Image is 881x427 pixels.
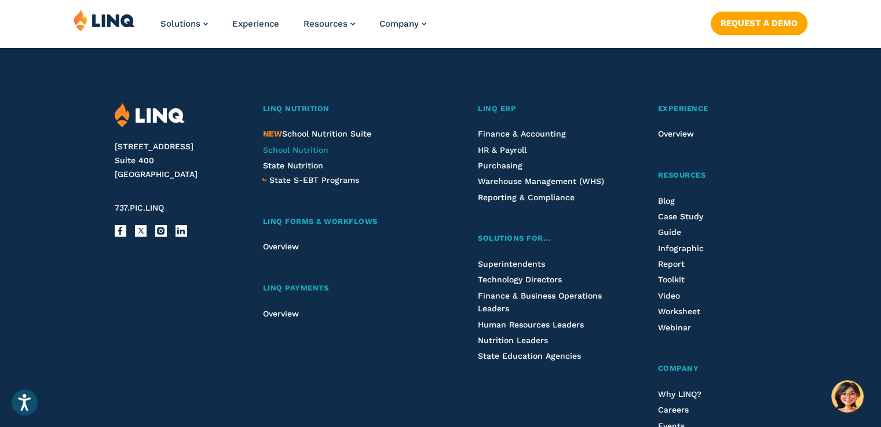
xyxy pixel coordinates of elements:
[657,259,684,268] a: Report
[657,389,701,399] a: Why LINQ?
[304,19,355,29] a: Resources
[115,225,126,237] a: Facebook
[657,275,684,284] a: Toolkit
[657,405,688,414] a: Careers
[379,19,419,29] span: Company
[657,291,679,300] a: Video
[478,351,581,360] a: State Education Agencies
[262,282,429,295] a: LINQ Payments
[657,244,703,253] a: Infographic
[711,12,807,35] a: Request a Demo
[160,19,208,29] a: Solutions
[262,242,298,251] a: Overview
[478,193,575,202] a: Reporting & Compliance
[657,212,703,221] a: Case Study
[478,103,609,115] a: LINQ ERP
[160,9,426,47] nav: Primary Navigation
[478,104,516,113] span: LINQ ERP
[831,380,864,413] button: Hello, have a question? Let’s chat.
[160,19,200,29] span: Solutions
[657,364,699,373] span: Company
[478,259,545,268] a: Superintendents
[262,145,328,154] a: School Nutrition
[262,103,429,115] a: LINQ Nutrition
[262,309,298,318] a: Overview
[115,103,185,128] img: LINQ | K‑12 Software
[262,129,371,138] span: School Nutrition Suite
[262,217,377,226] span: LINQ Forms & Workflows
[115,203,164,212] span: 737.PIC.LINQ
[269,175,359,185] span: State S-EBT Programs
[135,225,147,237] a: X
[478,161,522,170] a: Purchasing
[262,129,371,138] a: NEWSchool Nutrition Suite
[478,176,604,186] a: Warehouse Management (WHS)
[657,103,766,115] a: Experience
[262,216,429,228] a: LINQ Forms & Workflows
[657,363,766,375] a: Company
[262,161,323,170] a: State Nutrition
[657,196,674,205] a: Blog
[657,104,708,113] span: Experience
[262,284,328,292] span: LINQ Payments
[74,9,135,31] img: LINQ | K‑12 Software
[657,227,681,237] a: Guide
[478,275,562,284] a: Technology Directors
[711,9,807,35] nav: Button Navigation
[478,145,527,154] a: HR & Payroll
[176,225,187,237] a: LinkedIn
[115,140,241,181] address: [STREET_ADDRESS] Suite 400 [GEOGRAPHIC_DATA]
[269,174,359,186] a: State S-EBT Programs
[657,129,693,138] a: Overview
[478,336,548,345] a: Nutrition Leaders
[304,19,348,29] span: Resources
[478,291,602,313] a: Finance & Business Operations Leaders
[232,19,279,29] a: Experience
[657,170,766,182] a: Resources
[262,104,329,113] span: LINQ Nutrition
[262,129,282,138] span: NEW
[379,19,426,29] a: Company
[657,171,705,179] span: Resources
[657,323,690,332] a: Webinar
[478,320,584,329] a: Human Resources Leaders
[478,129,566,138] a: Finance & Accounting
[155,225,167,237] a: Instagram
[657,307,700,316] a: Worksheet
